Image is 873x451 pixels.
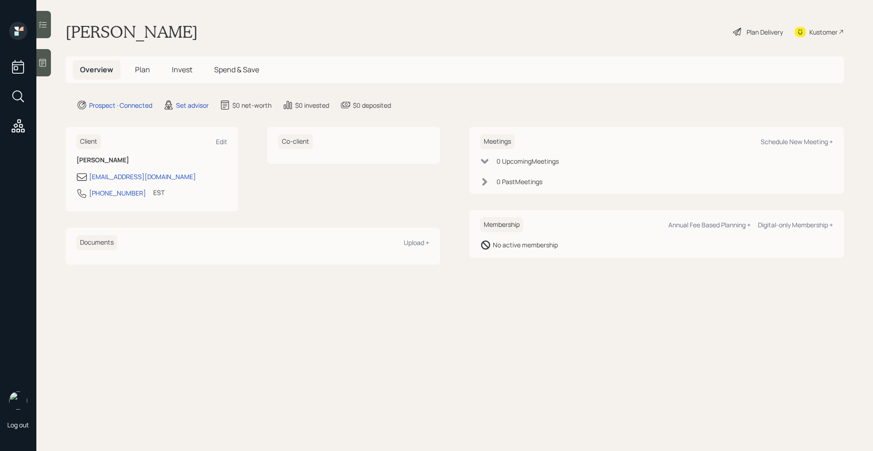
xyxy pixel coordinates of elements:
[353,100,391,110] div: $0 deposited
[497,177,542,186] div: 0 Past Meeting s
[480,217,523,232] h6: Membership
[668,220,751,229] div: Annual Fee Based Planning +
[89,188,146,198] div: [PHONE_NUMBER]
[76,156,227,164] h6: [PERSON_NAME]
[214,65,259,75] span: Spend & Save
[76,235,117,250] h6: Documents
[7,421,29,429] div: Log out
[809,27,838,37] div: Kustomer
[216,137,227,146] div: Edit
[761,137,833,146] div: Schedule New Meeting +
[9,391,27,410] img: retirable_logo.png
[172,65,192,75] span: Invest
[758,220,833,229] div: Digital-only Membership +
[480,134,515,149] h6: Meetings
[497,156,559,166] div: 0 Upcoming Meeting s
[404,238,429,247] div: Upload +
[89,100,152,110] div: Prospect · Connected
[135,65,150,75] span: Plan
[65,22,198,42] h1: [PERSON_NAME]
[295,100,329,110] div: $0 invested
[89,172,196,181] div: [EMAIL_ADDRESS][DOMAIN_NAME]
[176,100,209,110] div: Set advisor
[747,27,783,37] div: Plan Delivery
[278,134,313,149] h6: Co-client
[232,100,271,110] div: $0 net-worth
[80,65,113,75] span: Overview
[493,240,558,250] div: No active membership
[76,134,101,149] h6: Client
[153,188,165,197] div: EST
